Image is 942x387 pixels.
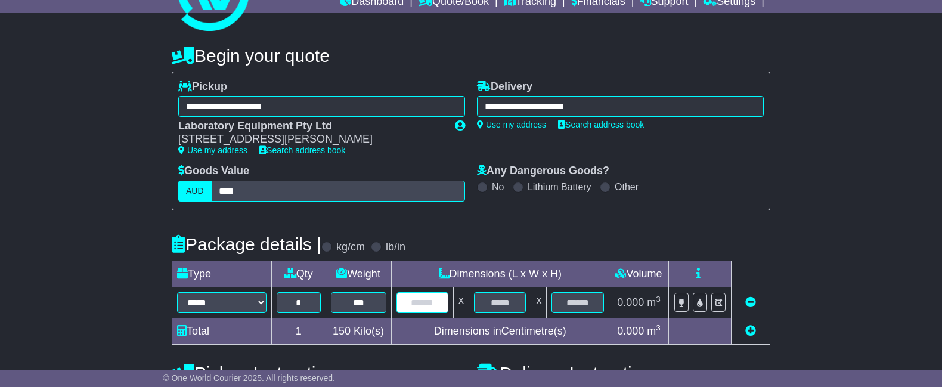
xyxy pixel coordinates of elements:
label: Goods Value [178,165,249,178]
a: Add new item [745,325,756,337]
span: 150 [333,325,351,337]
td: 1 [272,318,326,344]
label: kg/cm [336,241,365,254]
td: Type [172,261,272,287]
div: [STREET_ADDRESS][PERSON_NAME] [178,133,443,146]
span: © One World Courier 2025. All rights reserved. [163,373,335,383]
sup: 3 [656,295,661,304]
h4: Package details | [172,234,321,254]
h4: Delivery Instructions [477,363,770,383]
label: Pickup [178,81,227,94]
h4: Pickup Instructions [172,363,465,383]
label: Any Dangerous Goods? [477,165,609,178]
td: x [531,287,547,318]
sup: 3 [656,323,661,332]
td: Dimensions in Centimetre(s) [391,318,609,344]
td: Total [172,318,272,344]
label: Lithium Battery [528,181,591,193]
label: lb/in [386,241,405,254]
a: Remove this item [745,296,756,308]
td: Weight [326,261,391,287]
label: Other [615,181,639,193]
td: Kilo(s) [326,318,391,344]
td: Qty [272,261,326,287]
a: Search address book [558,120,644,129]
a: Search address book [259,145,345,155]
span: m [647,325,661,337]
div: Laboratory Equipment Pty Ltd [178,120,443,133]
td: Volume [609,261,668,287]
a: Use my address [178,145,247,155]
td: Dimensions (L x W x H) [391,261,609,287]
span: 0.000 [617,325,644,337]
td: x [454,287,469,318]
a: Use my address [477,120,546,129]
label: AUD [178,181,212,202]
label: No [492,181,504,193]
label: Delivery [477,81,532,94]
span: 0.000 [617,296,644,308]
span: m [647,296,661,308]
h4: Begin your quote [172,46,770,66]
